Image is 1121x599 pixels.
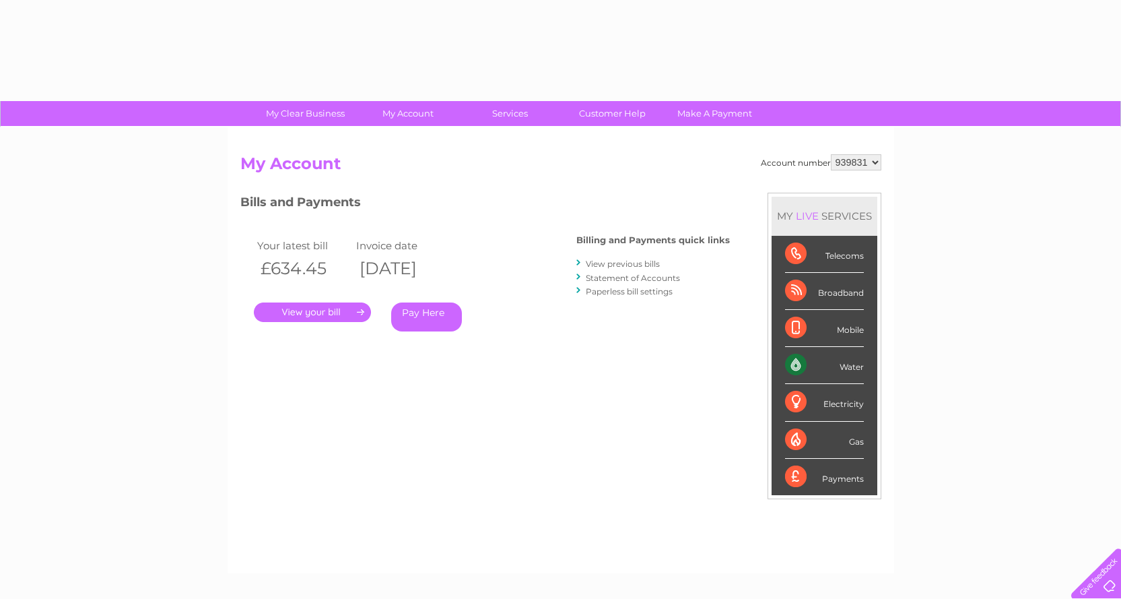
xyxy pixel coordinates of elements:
[353,255,452,282] th: [DATE]
[557,101,668,126] a: Customer Help
[785,273,864,310] div: Broadband
[772,197,877,235] div: MY SERVICES
[240,193,730,216] h3: Bills and Payments
[785,459,864,495] div: Payments
[586,273,680,283] a: Statement of Accounts
[240,154,881,180] h2: My Account
[353,237,452,255] td: Invoice date
[586,286,673,296] a: Paperless bill settings
[785,422,864,459] div: Gas
[793,210,821,222] div: LIVE
[352,101,463,126] a: My Account
[254,303,371,322] a: .
[250,101,361,126] a: My Clear Business
[254,237,353,255] td: Your latest bill
[761,154,881,170] div: Account number
[454,101,566,126] a: Services
[785,236,864,273] div: Telecoms
[659,101,770,126] a: Make A Payment
[785,384,864,421] div: Electricity
[576,235,730,245] h4: Billing and Payments quick links
[586,259,660,269] a: View previous bills
[254,255,353,282] th: £634.45
[785,310,864,347] div: Mobile
[785,347,864,384] div: Water
[391,303,462,332] a: Pay Here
